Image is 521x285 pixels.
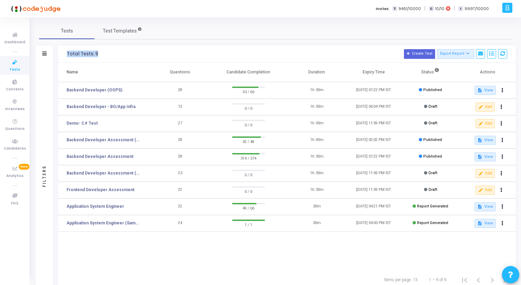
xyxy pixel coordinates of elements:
[458,6,463,11] span: I
[345,99,402,115] td: [DATE] 06:04 PM IST
[475,152,496,161] button: View
[376,6,390,12] label: Invites:
[384,277,412,283] div: Items per page:
[288,182,345,198] td: 1h 30m
[288,63,345,82] th: Duration
[6,87,24,92] span: Contests
[477,154,482,159] mat-icon: description
[152,63,209,82] th: Questions
[437,49,474,59] button: Export Report
[152,198,209,215] td: 22
[477,204,482,209] mat-icon: description
[476,103,495,112] button: Edit
[288,149,345,165] td: 1h 30m
[232,121,265,128] span: 0 / 0
[288,82,345,99] td: 1h 30m
[288,99,345,115] td: 1h 30m
[152,165,209,182] td: 23
[345,132,402,149] td: [DATE] 02:02 PM IST
[476,119,495,128] button: Edit
[67,153,133,160] a: Backend Developer Assessment
[67,203,124,210] a: Application System Engineer
[429,6,433,11] span: C
[67,220,141,226] a: Application System Engineer (Sample Test)
[404,49,435,59] button: Create Test
[288,215,345,232] td: 30m
[61,27,73,35] span: Tests
[477,138,482,143] mat-icon: description
[345,82,402,99] td: [DATE] 01:22 PM IST
[209,63,288,82] th: Candidate Completion
[429,171,437,175] span: Draft
[475,202,496,211] button: View
[413,277,418,283] div: 15
[152,182,209,198] td: 22
[232,221,265,228] span: 1 / 1
[402,63,459,82] th: Status
[345,165,402,182] td: [DATE] 11:59 PM IST
[345,63,402,82] th: Expiry Time
[67,104,135,110] a: Backend Developer - BO/App Infra
[67,87,122,93] a: Backend Developer (OOPS)
[4,146,26,152] span: Candidates
[152,82,209,99] td: 28
[476,186,495,195] button: Edit
[152,115,209,132] td: 27
[454,5,455,12] span: |
[232,171,265,178] span: 0 / 0
[345,149,402,165] td: [DATE] 01:22 PM IST
[288,198,345,215] td: 30m
[478,121,483,126] mat-icon: edit
[423,154,442,159] span: Published
[465,6,489,12] span: 9997/10000
[6,173,24,179] span: Analytics
[478,105,483,109] mat-icon: edit
[429,104,437,109] span: Draft
[476,169,495,178] button: Edit
[67,187,134,193] a: Frontend Developer Assessment
[232,204,265,211] span: 49 / 66
[11,201,18,206] span: FAQ
[152,149,209,165] td: 28
[345,198,402,215] td: [DATE] 04:21 PM IST
[423,137,442,142] span: Published
[345,215,402,232] td: [DATE] 04:00 PM IST
[5,39,25,45] span: Dashboard
[475,86,496,95] button: View
[288,132,345,149] td: 1h 40m
[5,126,25,132] span: Questions
[398,6,421,12] span: 9461/10000
[103,27,137,35] span: Test Templates
[152,132,209,149] td: 28
[9,67,20,73] span: Tests
[478,188,483,193] mat-icon: edit
[478,171,483,176] mat-icon: edit
[475,219,496,228] button: View
[417,204,448,208] span: Report Generated
[345,182,402,198] td: [DATE] 11:59 PM IST
[67,120,98,126] a: Demo- C# Test
[429,121,437,125] span: Draft
[475,136,496,145] button: View
[152,215,209,232] td: 24
[9,2,61,16] img: logo
[288,165,345,182] td: 1h 30m
[232,188,265,195] span: 0 / 0
[58,63,152,82] th: Name
[429,187,437,192] span: Draft
[459,63,516,82] th: Actions
[67,51,98,57] div: Total Tests: 9
[232,105,265,112] span: 0 / 0
[477,221,482,226] mat-icon: description
[152,99,209,115] td: 12
[429,277,447,283] div: 1 – 9 of 9
[232,88,265,95] span: 53 / 66
[232,138,265,145] span: 42 / 48
[67,170,141,176] a: Backend Developer Assessment (C# & .Net)
[41,138,47,214] div: Filters
[392,6,397,11] span: T
[477,88,482,93] mat-icon: description
[67,137,141,143] a: Backend Developer Assessment (C# & .Net)
[345,115,402,132] td: [DATE] 11:59 PM IST
[423,88,442,92] span: Published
